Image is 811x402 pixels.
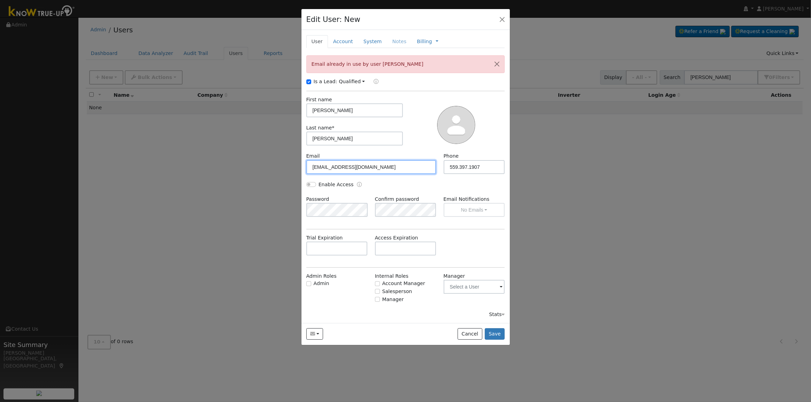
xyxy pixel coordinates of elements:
button: Cancel [458,328,482,340]
a: Billing [417,38,432,45]
label: Email [306,152,320,160]
label: Is a Lead: [314,78,337,85]
button: Save [485,328,505,340]
div: Stats [489,311,505,318]
label: Manager [382,296,404,303]
span: Required [332,125,334,131]
label: Password [306,196,329,203]
a: Account [328,35,358,48]
label: Admin Roles [306,273,337,280]
input: Account Manager [375,281,380,286]
a: Lead [368,78,378,86]
label: Email Notifications [444,196,505,203]
label: First name [306,96,332,103]
input: Manager [375,297,380,302]
h4: Edit User: New [306,14,360,25]
a: System [358,35,387,48]
a: Enable Access [357,181,362,189]
input: Select a User [444,280,505,294]
span: Email already in use by user [PERSON_NAME] [312,61,423,67]
input: Salesperson [375,289,380,294]
a: Qualified [339,79,365,84]
button: jasmineg@solarnegotiators.com [306,328,323,340]
input: Admin [306,281,311,286]
label: Account Manager [382,280,425,287]
label: Trial Expiration [306,234,343,242]
label: Enable Access [319,181,354,188]
label: Salesperson [382,288,412,295]
a: User [306,35,328,48]
label: Admin [314,280,329,287]
label: Last name [306,124,335,132]
label: Internal Roles [375,273,408,280]
label: Phone [444,152,459,160]
label: Confirm password [375,196,419,203]
label: Manager [444,273,465,280]
input: Is a Lead: [306,79,311,84]
label: Access Expiration [375,234,418,242]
